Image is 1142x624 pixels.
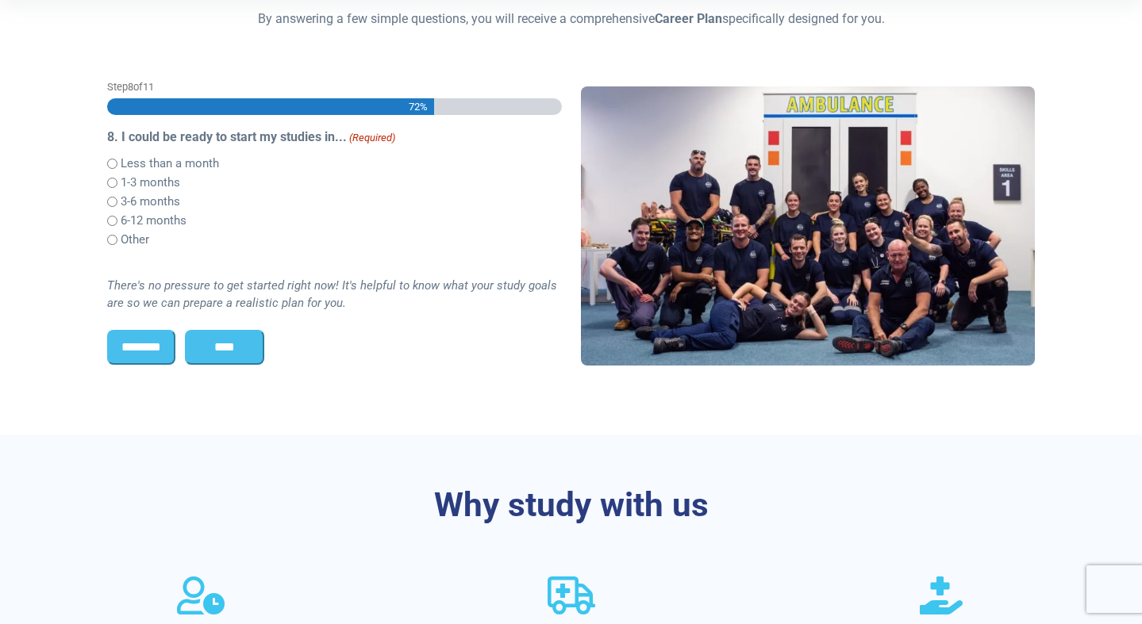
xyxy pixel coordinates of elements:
label: 6-12 months [121,212,186,230]
i: There's no pressure to get started right now! It's helpful to know what your study goals are so w... [107,278,557,311]
span: 8 [128,81,133,93]
p: Step of [107,79,562,94]
h3: Why study with us [107,485,1036,526]
label: Less than a month [121,155,219,173]
span: 72% [407,98,428,115]
span: (Required) [348,130,395,146]
legend: 8. I could be ready to start my studies in... [107,128,562,147]
label: 1-3 months [121,174,180,192]
p: By answering a few simple questions, you will receive a comprehensive specifically designed for you. [107,10,1036,29]
label: 3-6 months [121,193,180,211]
strong: Career Plan [655,11,722,26]
label: Other [121,231,149,249]
span: 11 [143,81,154,93]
